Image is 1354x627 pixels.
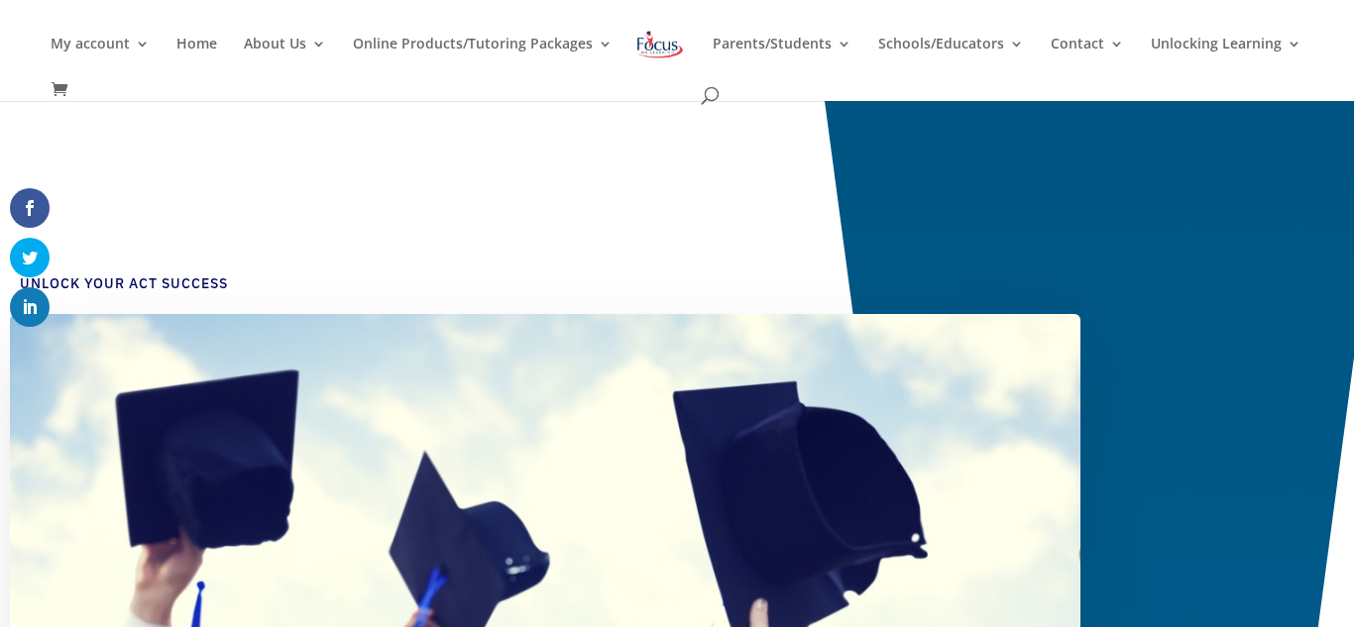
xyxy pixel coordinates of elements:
a: Online Products/Tutoring Packages [353,37,613,83]
a: Unlocking Learning [1151,37,1301,83]
a: Contact [1051,37,1124,83]
h4: Unlock Your ACT Success [20,274,1051,304]
img: Focus on Learning [634,27,686,62]
a: My account [51,37,150,83]
a: Schools/Educators [878,37,1024,83]
a: About Us [244,37,326,83]
a: Home [176,37,217,83]
a: Parents/Students [713,37,851,83]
